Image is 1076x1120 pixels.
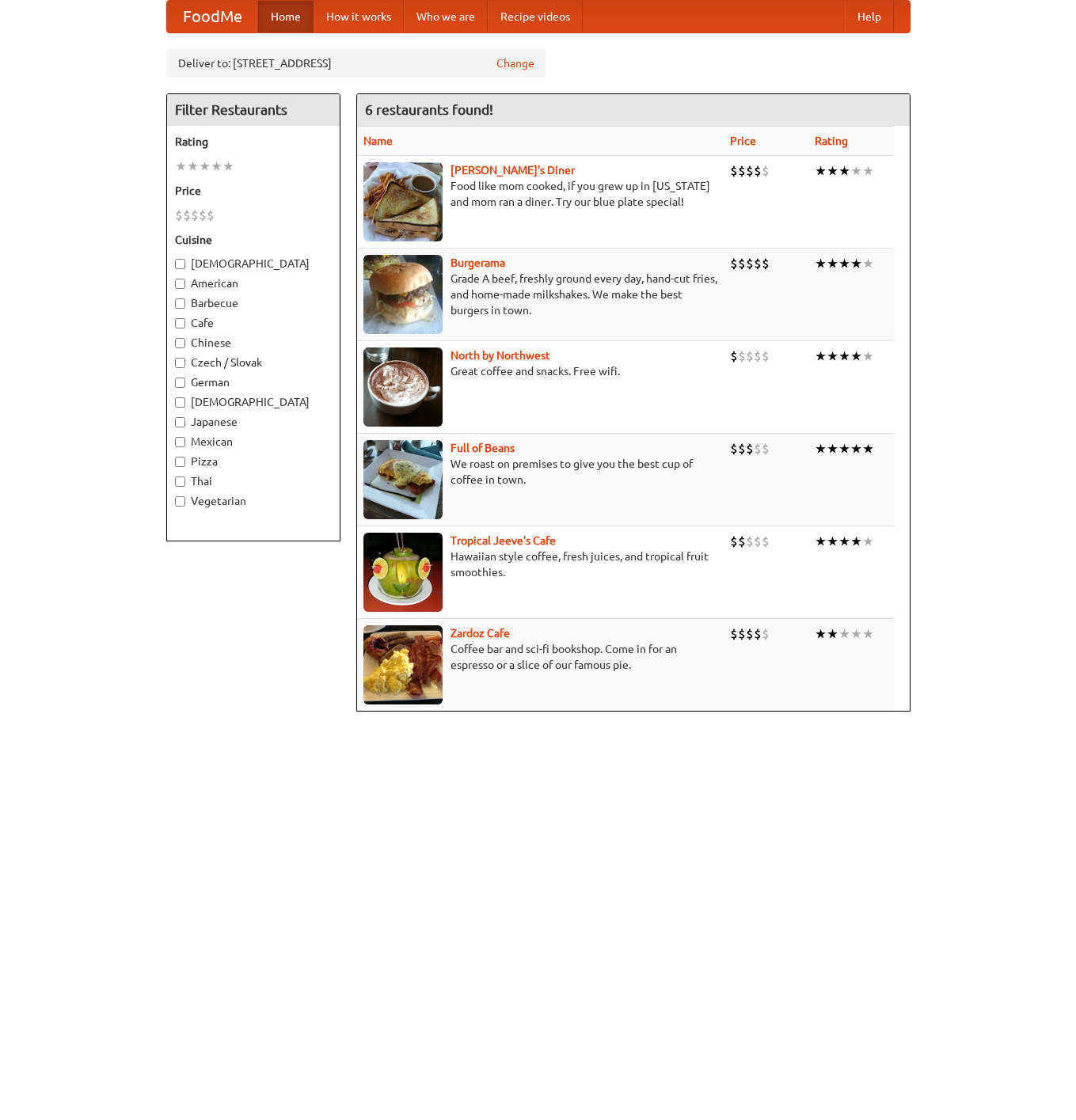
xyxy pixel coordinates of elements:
[815,625,827,643] li: ★
[175,207,183,224] li: $
[175,259,185,269] input: [DEMOGRAPHIC_DATA]
[363,549,717,580] p: Hawaiian style coffee, fresh juices, and tropical fruit smoothies.
[754,625,762,643] li: $
[175,158,187,175] li: ★
[730,347,738,365] li: $
[175,358,185,368] input: Czech / Slovak
[827,625,838,643] li: ★
[175,279,185,289] input: American
[862,440,874,457] li: ★
[451,164,575,177] a: [PERSON_NAME]'s Diner
[850,347,862,365] li: ★
[862,255,874,272] li: ★
[167,94,340,126] h4: Filter Restaurants
[815,135,848,147] a: Rating
[838,533,850,550] li: ★
[175,256,332,271] label: [DEMOGRAPHIC_DATA]
[738,440,746,457] li: $
[404,1,488,32] a: Who we are
[850,162,862,180] li: ★
[183,207,191,224] li: $
[191,207,199,224] li: $
[451,627,510,640] a: Zardoz Cafe
[451,442,515,454] a: Full of Beans
[363,440,443,519] img: beans.jpg
[850,533,862,550] li: ★
[862,533,874,550] li: ★
[815,162,827,180] li: ★
[167,1,258,32] a: FoodMe
[754,162,762,180] li: $
[838,255,850,272] li: ★
[222,158,234,175] li: ★
[496,55,534,71] a: Change
[175,437,185,447] input: Mexican
[815,255,827,272] li: ★
[175,417,185,427] input: Japanese
[730,135,756,147] a: Price
[258,1,314,32] a: Home
[738,347,746,365] li: $
[827,255,838,272] li: ★
[363,533,443,612] img: jeeves.jpg
[363,456,717,488] p: We roast on premises to give you the best cup of coffee in town.
[363,255,443,334] img: burgerama.jpg
[838,347,850,365] li: ★
[862,162,874,180] li: ★
[850,440,862,457] li: ★
[746,162,754,180] li: $
[207,207,215,224] li: $
[175,355,332,370] label: Czech / Slovak
[738,625,746,643] li: $
[451,256,505,269] a: Burgerama
[175,397,185,408] input: [DEMOGRAPHIC_DATA]
[746,255,754,272] li: $
[746,625,754,643] li: $
[850,625,862,643] li: ★
[175,414,332,430] label: Japanese
[488,1,583,32] a: Recipe videos
[175,338,185,348] input: Chinese
[199,207,207,224] li: $
[363,178,717,210] p: Food like mom cooked, if you grew up in [US_STATE] and mom ran a diner. Try our blue plate special!
[175,378,185,388] input: German
[815,533,827,550] li: ★
[175,134,332,150] h5: Rating
[363,162,443,241] img: sallys.jpg
[363,625,443,704] img: zardoz.jpg
[815,440,827,457] li: ★
[199,158,211,175] li: ★
[175,457,185,467] input: Pizza
[363,641,717,673] p: Coffee bar and sci-fi bookshop. Come in for an espresso or a slice of our famous pie.
[730,533,738,550] li: $
[754,533,762,550] li: $
[738,533,746,550] li: $
[746,533,754,550] li: $
[363,347,443,427] img: north.jpg
[363,135,393,147] a: Name
[754,347,762,365] li: $
[175,454,332,469] label: Pizza
[451,349,550,362] a: North by Northwest
[365,102,493,117] ng-pluralize: 6 restaurants found!
[175,183,332,199] h5: Price
[166,49,546,78] div: Deliver to: [STREET_ADDRESS]
[363,363,717,379] p: Great coffee and snacks. Free wifi.
[827,533,838,550] li: ★
[175,295,332,311] label: Barbecue
[827,440,838,457] li: ★
[175,298,185,309] input: Barbecue
[175,318,185,328] input: Cafe
[754,440,762,457] li: $
[762,440,770,457] li: $
[363,271,717,318] p: Grade A beef, freshly ground every day, hand-cut fries, and home-made milkshakes. We make the bes...
[451,534,556,547] a: Tropical Jeeve's Cafe
[754,255,762,272] li: $
[862,347,874,365] li: ★
[730,255,738,272] li: $
[175,434,332,450] label: Mexican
